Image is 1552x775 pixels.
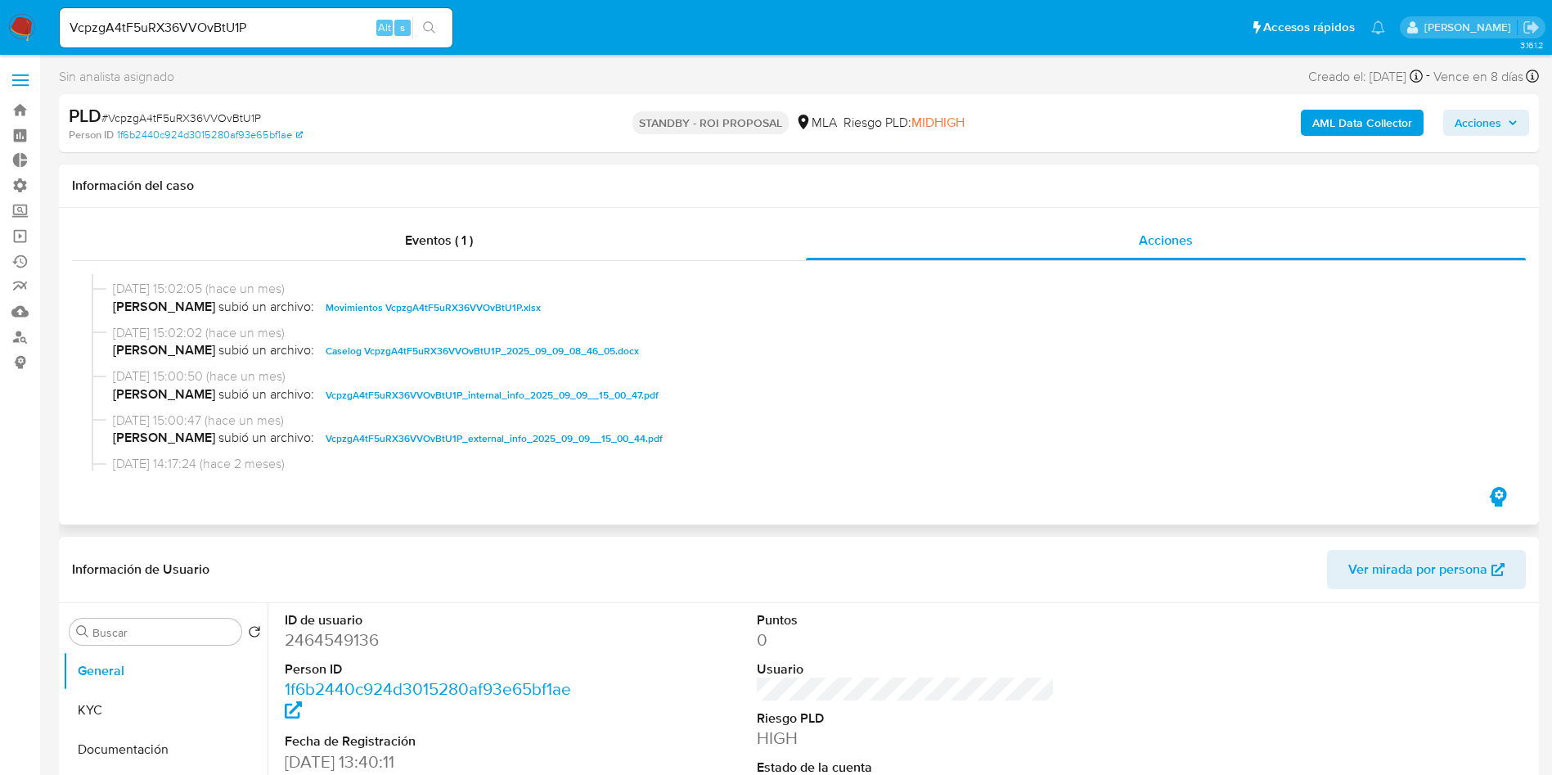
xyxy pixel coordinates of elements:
[101,110,261,126] span: # VcpzgA4tF5uRX36VVOvBtU1P
[72,561,209,578] h1: Información de Usuario
[285,750,583,773] dd: [DATE] 13:40:11
[248,625,261,643] button: Volver al orden por defecto
[400,20,405,35] span: s
[843,114,965,132] span: Riesgo PLD:
[632,111,789,134] p: STANDBY - ROI PROPOSAL
[757,611,1055,629] dt: Puntos
[757,710,1055,728] dt: Riesgo PLD
[69,102,101,128] b: PLD
[405,231,473,250] span: Eventos ( 1 )
[1263,19,1355,36] span: Accesos rápidos
[757,660,1055,678] dt: Usuario
[92,625,235,640] input: Buscar
[1312,110,1412,136] b: AML Data Collector
[1455,110,1501,136] span: Acciones
[911,113,965,132] span: MIDHIGH
[285,732,583,750] dt: Fecha de Registración
[412,16,446,39] button: search-icon
[1301,110,1424,136] button: AML Data Collector
[1424,20,1517,35] p: gustavo.deseta@mercadolibre.com
[1348,550,1487,589] span: Ver mirada por persona
[1308,65,1423,88] div: Creado el: [DATE]
[63,651,268,691] button: General
[757,727,1055,750] dd: HIGH
[285,660,583,678] dt: Person ID
[285,677,571,723] a: 1f6b2440c924d3015280af93e65bf1ae
[1443,110,1529,136] button: Acciones
[117,128,303,142] a: 1f6b2440c924d3015280af93e65bf1ae
[72,178,1526,194] h1: Información del caso
[59,68,174,86] span: Sin analista asignado
[1139,231,1193,250] span: Acciones
[63,691,268,730] button: KYC
[1371,20,1385,34] a: Notificaciones
[757,629,1055,651] dd: 0
[60,17,452,38] input: Buscar usuario o caso...
[1523,19,1540,36] a: Salir
[69,128,114,142] b: Person ID
[1327,550,1526,589] button: Ver mirada por persona
[285,629,583,651] dd: 2464549136
[76,625,89,638] button: Buscar
[63,730,268,769] button: Documentación
[1433,68,1523,86] span: Vence en 8 días
[1426,65,1430,88] span: -
[285,611,583,629] dt: ID de usuario
[378,20,391,35] span: Alt
[795,114,837,132] div: MLA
